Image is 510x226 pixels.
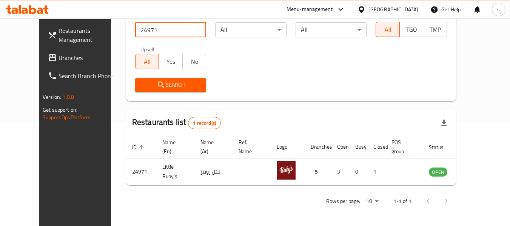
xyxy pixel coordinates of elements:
span: 1 record(s) [188,120,220,127]
h2: Restaurants list [132,117,221,129]
span: Get support on: [43,105,77,115]
a: Restaurants Management [42,22,124,49]
span: OPEN [429,168,447,177]
span: Restaurants Management [59,26,118,44]
td: 0 [349,158,367,185]
th: Closed [367,135,385,158]
label: Upsell [140,46,154,52]
th: Logo [271,135,305,158]
button: Search [135,78,206,92]
button: All [135,54,159,69]
button: Yes [159,54,183,69]
td: 3 [331,158,349,185]
div: Menu-management [287,5,333,14]
span: Name (Ar) [200,138,223,156]
div: Total records count [188,117,221,129]
input: Search for restaurant name or ID.. [135,22,206,37]
div: [GEOGRAPHIC_DATA] [368,5,418,14]
a: Search Branch Phone [42,67,124,85]
button: TMP [423,22,447,37]
span: Search [141,80,200,90]
span: Ref. Name [239,138,262,156]
span: Version: [43,92,61,102]
th: Open [331,135,349,158]
span: ID [132,143,146,152]
span: Yes [162,56,180,67]
div: All [296,22,367,37]
span: 1.0.0 [62,92,74,102]
p: Rows per page: [326,197,360,206]
label: Delivery [381,14,400,20]
span: TMP [426,24,444,35]
span: Search Branch Phone [59,71,118,80]
span: No [186,56,203,67]
div: Export file [435,114,453,132]
span: TGO [403,24,421,35]
a: Support.OpsPlatform [43,112,91,122]
table: enhanced table [126,135,488,185]
td: 1 [367,158,385,185]
button: No [182,54,206,69]
span: s [497,5,500,14]
button: All [376,22,400,37]
td: ليتل روبيز [194,158,233,185]
td: Little Ruby's [156,158,194,185]
div: Rows per page: [363,196,381,207]
a: Branches [42,49,124,67]
button: TGO [399,22,424,37]
p: 1-1 of 1 [393,197,411,206]
span: All [379,24,397,35]
td: 5 [305,158,331,185]
div: All [215,22,287,37]
th: Branches [305,135,331,158]
img: Little Ruby's [277,161,296,180]
span: Name (En) [162,138,185,156]
td: 24971 [126,158,156,185]
span: POS group [391,138,414,156]
th: Busy [349,135,367,158]
span: Branches [59,53,118,62]
span: All [139,56,156,67]
span: Status [429,143,453,152]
